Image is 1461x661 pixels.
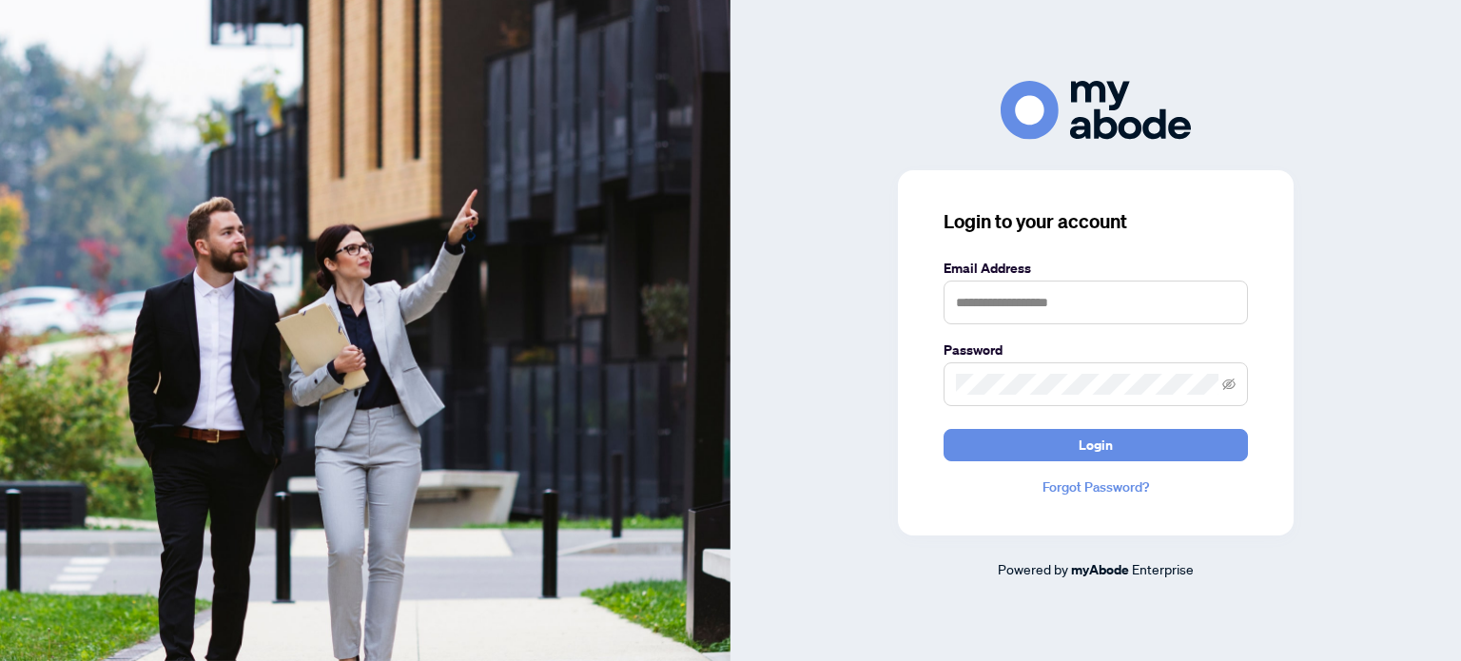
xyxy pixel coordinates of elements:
[944,258,1248,279] label: Email Address
[944,476,1248,497] a: Forgot Password?
[944,340,1248,360] label: Password
[998,560,1068,577] span: Powered by
[944,208,1248,235] h3: Login to your account
[1001,81,1191,139] img: ma-logo
[1132,560,1194,577] span: Enterprise
[944,429,1248,461] button: Login
[1079,430,1113,460] span: Login
[1071,559,1129,580] a: myAbode
[1222,378,1236,391] span: eye-invisible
